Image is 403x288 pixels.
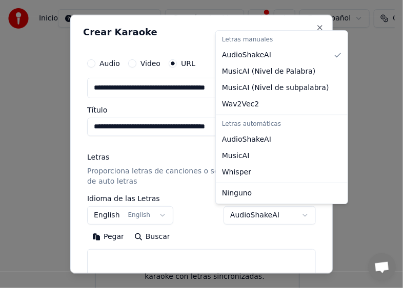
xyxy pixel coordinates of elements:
span: Ninguno [222,188,252,198]
span: MusicAI ( Nivel de Palabra ) [222,67,316,77]
div: Letras automáticas [218,117,346,131]
span: MusicAI ( Nivel de subpalabra ) [222,83,329,93]
span: Wav2Vec2 [222,99,259,109]
span: MusicAI [222,151,250,161]
span: AudioShakeAI [222,135,271,145]
span: AudioShakeAI [222,50,271,60]
span: Whisper [222,167,251,178]
div: Letras manuales [218,33,346,47]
